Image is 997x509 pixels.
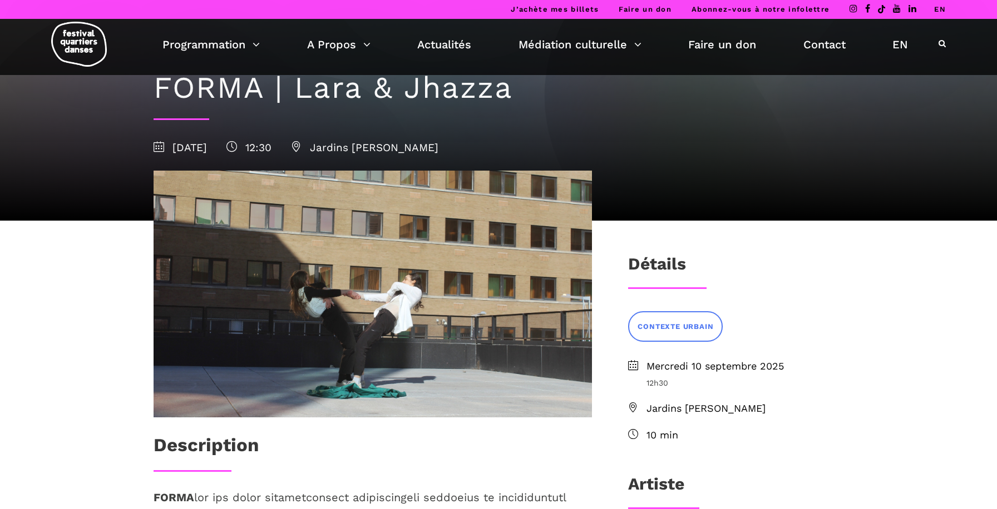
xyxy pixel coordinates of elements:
a: Programmation [162,35,260,54]
span: 10 min [646,427,843,443]
a: J’achète mes billets [511,5,599,13]
h3: Artiste [628,474,684,502]
img: logo-fqd-med [51,22,107,67]
a: Abonnez-vous à notre infolettre [692,5,830,13]
span: CONTEXTE URBAIN [638,321,713,333]
span: Mercredi 10 septembre 2025 [646,358,843,375]
span: Jardins [PERSON_NAME] [291,141,438,154]
h3: Détails [628,254,686,282]
h3: Description [154,434,259,462]
a: Actualités [417,35,471,54]
a: Médiation culturelle [519,35,641,54]
a: EN [892,35,908,54]
a: CONTEXTE URBAIN [628,311,723,342]
span: [DATE] [154,141,207,154]
span: 12:30 [226,141,272,154]
a: Faire un don [688,35,756,54]
span: 12h30 [646,377,843,389]
a: Contact [803,35,846,54]
strong: FORMA [154,491,194,504]
a: Faire un don [619,5,672,13]
a: A Propos [307,35,371,54]
span: Jardins [PERSON_NAME] [646,401,843,417]
a: EN [934,5,946,13]
h1: FORMA | Lara & Jhazza [154,70,843,106]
